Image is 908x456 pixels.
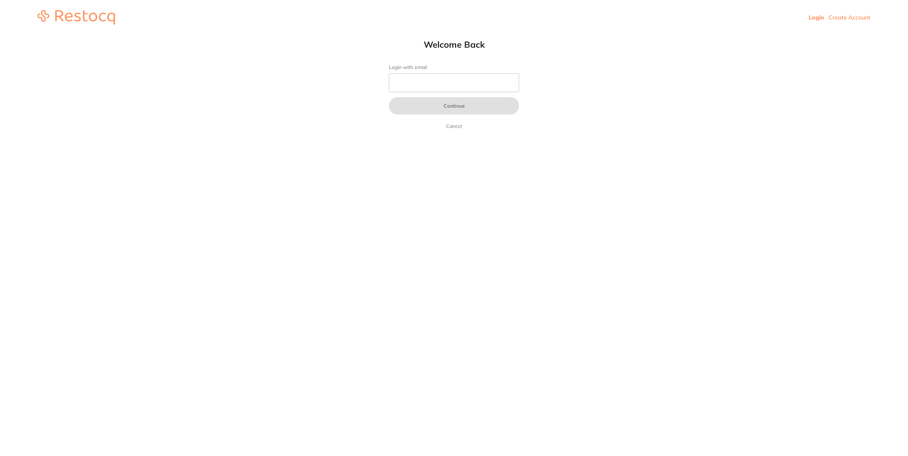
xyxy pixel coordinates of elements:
a: Login [809,14,824,21]
button: Continue [389,97,519,115]
label: Login with email [389,64,519,70]
a: Create Account [828,14,870,21]
img: restocq_logo.svg [38,10,115,25]
a: Cancel [445,122,463,130]
h1: Welcome Back [374,39,534,50]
